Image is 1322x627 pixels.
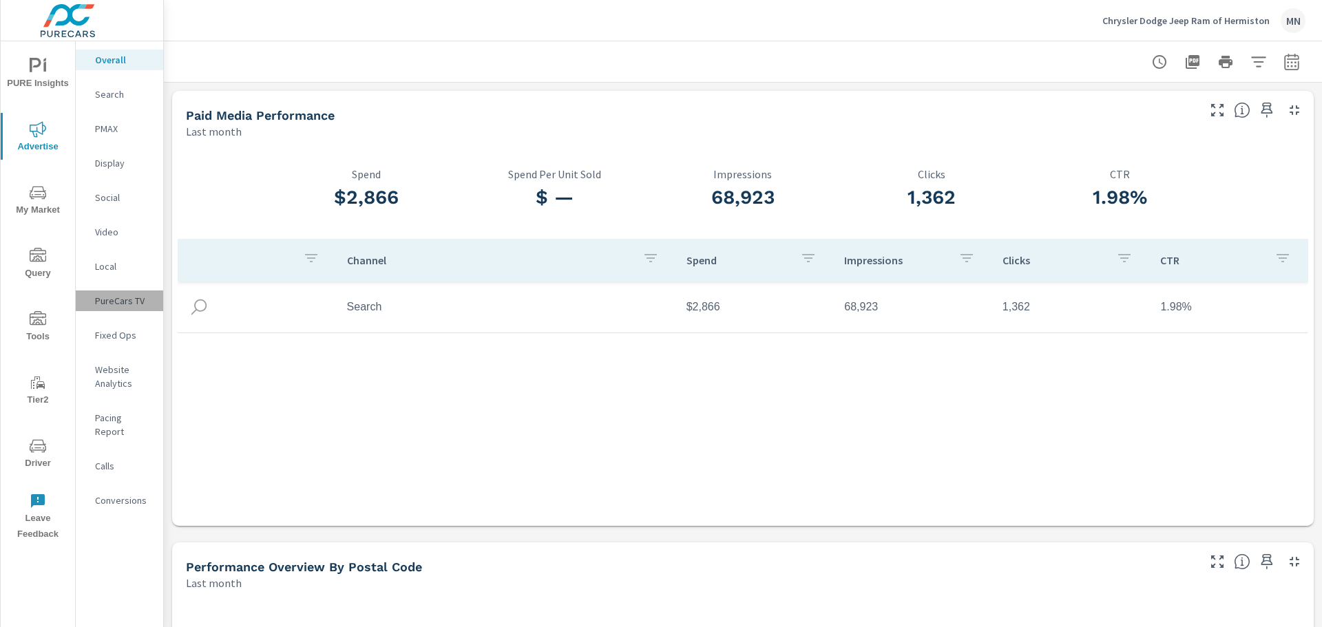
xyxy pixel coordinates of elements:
[186,560,422,574] h5: Performance Overview By Postal Code
[461,168,649,180] p: Spend Per Unit Sold
[272,186,461,209] h3: $2,866
[1281,8,1305,33] div: MN
[1256,99,1278,121] span: Save this to your personalized report
[837,168,1026,180] p: Clicks
[95,459,152,473] p: Calls
[76,407,163,442] div: Pacing Report
[1102,14,1270,27] p: Chrysler Dodge Jeep Ram of Hermiston
[76,456,163,476] div: Calls
[833,290,992,324] td: 68,923
[95,493,152,507] p: Conversions
[76,290,163,311] div: PureCars TV
[5,493,71,542] span: Leave Feedback
[1283,99,1305,121] button: Minimize Widget
[844,253,947,267] p: Impressions
[1278,48,1305,76] button: Select Date Range
[76,153,163,173] div: Display
[95,259,152,273] p: Local
[95,53,152,67] p: Overall
[1206,551,1228,573] button: Make Fullscreen
[5,438,71,471] span: Driver
[76,222,163,242] div: Video
[186,108,335,123] h5: Paid Media Performance
[95,225,152,239] p: Video
[95,191,152,204] p: Social
[686,253,790,267] p: Spend
[1234,102,1250,118] span: Understand performance metrics over the selected time range.
[992,290,1150,324] td: 1,362
[1212,48,1239,76] button: Print Report
[1234,553,1250,570] span: Understand performance data by postal code. Individual postal codes can be selected and expanded ...
[76,325,163,346] div: Fixed Ops
[1,41,75,548] div: nav menu
[649,186,837,209] h3: 68,923
[837,186,1026,209] h3: 1,362
[1245,48,1272,76] button: Apply Filters
[649,168,837,180] p: Impressions
[76,84,163,105] div: Search
[1160,253,1263,267] p: CTR
[76,256,163,277] div: Local
[95,294,152,308] p: PureCars TV
[1026,186,1215,209] h3: 1.98%
[5,374,71,408] span: Tier2
[1206,99,1228,121] button: Make Fullscreen
[95,411,152,438] p: Pacing Report
[675,290,834,324] td: $2,866
[76,118,163,139] div: PMAX
[5,248,71,281] span: Query
[1179,48,1206,76] button: "Export Report to PDF"
[76,490,163,511] div: Conversions
[461,186,649,209] h3: $ —
[95,87,152,101] p: Search
[5,184,71,218] span: My Market
[95,363,152,390] p: Website Analytics
[95,156,152,170] p: Display
[5,58,71,92] span: PURE Insights
[1256,551,1278,573] span: Save this to your personalized report
[189,297,209,317] img: icon-search.svg
[76,50,163,70] div: Overall
[5,121,71,155] span: Advertise
[1283,551,1305,573] button: Minimize Widget
[186,575,242,591] p: Last month
[336,290,675,324] td: Search
[1026,168,1215,180] p: CTR
[76,359,163,394] div: Website Analytics
[1149,290,1308,324] td: 1.98%
[186,123,242,140] p: Last month
[1003,253,1106,267] p: Clicks
[5,311,71,345] span: Tools
[95,122,152,136] p: PMAX
[76,187,163,208] div: Social
[95,328,152,342] p: Fixed Ops
[272,168,461,180] p: Spend
[347,253,631,267] p: Channel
